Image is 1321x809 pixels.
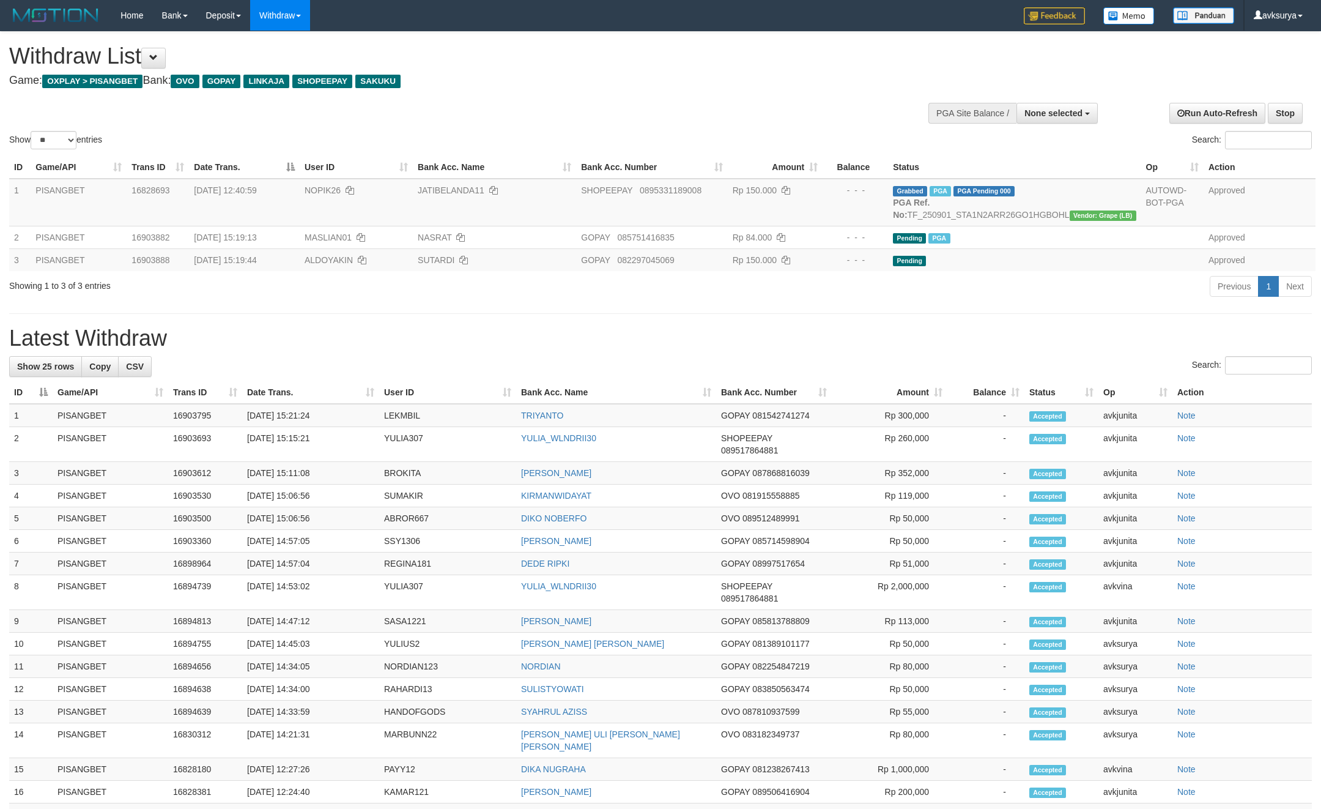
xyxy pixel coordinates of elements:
th: User ID: activate to sort column ascending [379,381,516,404]
td: PISANGBET [53,507,168,530]
span: Accepted [1029,582,1066,592]
th: User ID: activate to sort column ascending [300,156,413,179]
a: [PERSON_NAME] ULI [PERSON_NAME] [PERSON_NAME] [521,729,680,751]
td: [DATE] 12:27:26 [242,758,379,781]
td: PISANGBET [53,404,168,427]
td: SASA1221 [379,610,516,633]
td: 3 [9,462,53,485]
a: DIKO NOBERFO [521,513,586,523]
td: Rp 50,000 [832,530,947,553]
a: [PERSON_NAME] [521,787,591,797]
div: Showing 1 to 3 of 3 entries [9,275,541,292]
th: Trans ID: activate to sort column ascending [127,156,189,179]
th: Op: activate to sort column ascending [1141,156,1204,179]
td: RAHARDI13 [379,678,516,701]
td: PISANGBET [53,655,168,678]
td: - [947,701,1024,723]
span: GOPAY [721,662,750,671]
td: [DATE] 15:06:56 [242,485,379,507]
span: GOPAY [202,75,241,88]
td: - [947,462,1024,485]
span: GOPAY [721,536,750,546]
td: PISANGBET [31,248,127,271]
td: avkvina [1098,575,1172,610]
td: PISANGBET [53,781,168,803]
th: Trans ID: activate to sort column ascending [168,381,242,404]
td: Rp 50,000 [832,678,947,701]
td: Rp 260,000 [832,427,947,462]
td: PAYY12 [379,758,516,781]
td: [DATE] 14:53:02 [242,575,379,610]
td: PISANGBET [53,701,168,723]
a: Note [1177,616,1196,626]
td: PISANGBET [31,179,127,226]
span: Accepted [1029,685,1066,695]
td: 5 [9,507,53,530]
td: YULIA307 [379,427,516,462]
a: JATIBELANDA11 [418,185,484,195]
td: 16903693 [168,427,242,462]
span: Accepted [1029,537,1066,547]
div: PGA Site Balance / [928,103,1016,124]
span: Copy 081238267413 to clipboard [752,764,809,774]
th: ID [9,156,31,179]
td: HANDOFGODS [379,701,516,723]
span: Accepted [1029,639,1066,650]
span: Copy 085751416835 to clipboard [617,233,674,242]
td: 16828381 [168,781,242,803]
td: Rp 300,000 [832,404,947,427]
td: 16903500 [168,507,242,530]
td: 10 [9,633,53,655]
th: Balance: activate to sort column ascending [947,381,1024,404]
h1: Latest Withdraw [9,326,1312,351]
td: [DATE] 14:57:04 [242,553,379,575]
span: OVO [171,75,199,88]
a: Show 25 rows [9,356,82,377]
a: 1 [1258,276,1279,297]
td: Rp 113,000 [832,610,947,633]
a: DEDE RIPKI [521,559,569,569]
span: Accepted [1029,707,1066,718]
td: PISANGBET [53,530,168,553]
td: - [947,655,1024,678]
td: Rp 50,000 [832,633,947,655]
a: Copy [81,356,119,377]
span: SHOPEEPAY [721,433,772,443]
h4: Game: Bank: [9,75,868,87]
span: GOPAY [721,684,750,694]
td: - [947,610,1024,633]
td: PISANGBET [53,723,168,758]
td: 11 [9,655,53,678]
a: NORDIAN [521,662,561,671]
img: MOTION_logo.png [9,6,102,24]
th: Amount: activate to sort column ascending [728,156,823,179]
td: PISANGBET [53,575,168,610]
span: SHOPEEPAY [721,581,772,591]
span: Accepted [1029,559,1066,570]
span: GOPAY [721,616,750,626]
span: ALDOYAKIN [305,255,353,265]
td: avkjunita [1098,530,1172,553]
th: Game/API: activate to sort column ascending [31,156,127,179]
th: Op: activate to sort column ascending [1098,381,1172,404]
a: KIRMANWIDAYAT [521,491,591,501]
td: Rp 80,000 [832,723,947,758]
td: [DATE] 15:15:21 [242,427,379,462]
td: - [947,404,1024,427]
td: - [947,633,1024,655]
td: 8 [9,575,53,610]
span: OVO [721,491,740,501]
td: 14 [9,723,53,758]
td: MARBUNN22 [379,723,516,758]
td: - [947,553,1024,575]
td: LEKMBIL [379,404,516,427]
span: Accepted [1029,411,1066,422]
span: GOPAY [581,233,610,242]
td: PISANGBET [53,678,168,701]
h1: Withdraw List [9,44,868,69]
th: Game/API: activate to sort column ascending [53,381,168,404]
td: 16894638 [168,678,242,701]
span: Copy 089512489991 to clipboard [742,513,799,523]
span: [DATE] 15:19:13 [194,233,256,242]
span: SHOPEEPAY [581,185,632,195]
